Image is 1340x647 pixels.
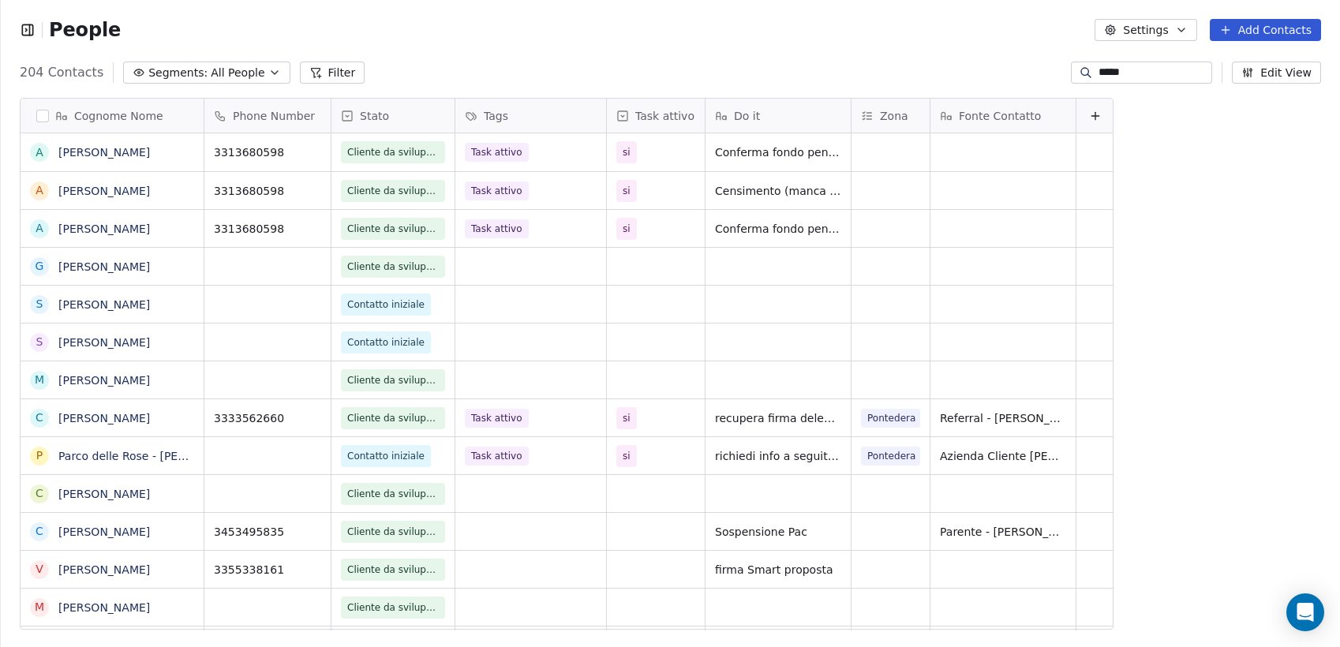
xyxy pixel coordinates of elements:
a: [PERSON_NAME] [58,146,150,159]
a: [PERSON_NAME] [58,260,150,273]
span: Cliente da sviluppare [347,183,439,199]
span: 3313680598 [214,221,321,237]
a: Parco delle Rose - [PERSON_NAME] [58,450,252,462]
span: Cliente da sviluppare [347,410,439,426]
a: [PERSON_NAME] [58,298,150,311]
span: Pontedera [861,409,920,428]
div: P [36,447,43,464]
span: firma Smart proposta [715,562,841,578]
span: Parente - [PERSON_NAME] [940,524,1066,540]
div: C [36,410,43,426]
span: Cliente da sviluppare [347,259,439,275]
span: 3313680598 [214,144,321,160]
button: Edit View [1232,62,1321,84]
span: Cognome Nome [74,108,163,124]
span: Contatto iniziale [347,448,425,464]
a: [PERSON_NAME] [58,601,150,614]
span: Cliente da sviluppare [347,524,439,540]
span: si [623,221,631,237]
div: grid [204,133,1114,630]
span: Cliente da sviluppare [347,486,439,502]
div: C [36,485,43,502]
span: si [623,448,631,464]
span: si [623,183,631,199]
span: People [49,18,121,42]
div: A [36,182,43,199]
div: Zona [852,99,930,133]
span: Phone Number [233,108,315,124]
span: Sospensione Pac [715,524,841,540]
span: richiedi info a seguito dell'approvazione della pratica Parco Agrisolare per l'installazione dell... [715,448,841,464]
div: grid [21,133,204,630]
span: Cliente da sviluppare [347,372,439,388]
button: Add Contacts [1210,19,1321,41]
span: 204 Contacts [20,63,103,82]
span: Azienda Cliente [PERSON_NAME] [940,448,1066,464]
span: 3333562660 [214,410,321,426]
div: Open Intercom Messenger [1286,593,1324,631]
a: [PERSON_NAME] [58,374,150,387]
div: M [35,599,44,615]
div: C [36,523,43,540]
span: Tags [484,108,508,124]
div: Cognome Nome [21,99,204,133]
div: V [36,561,43,578]
span: Task attivo [465,143,529,162]
div: Fonte Contatto [930,99,1076,133]
span: All People [211,65,264,81]
span: Cliente da sviluppare [347,221,439,237]
span: Zona [880,108,908,124]
span: Cliente da sviluppare [347,562,439,578]
span: Conferma fondo pensione [715,144,841,160]
span: 3453495835 [214,524,321,540]
button: Settings [1095,19,1196,41]
span: Task attivo [465,447,529,466]
span: si [623,410,631,426]
div: Do it [706,99,851,133]
span: Do it [734,108,760,124]
span: Cliente da sviluppare [347,600,439,615]
span: 3313680598 [214,183,321,199]
div: S [36,296,43,312]
div: A [36,144,43,161]
button: Filter [300,62,365,84]
span: Task attivo [465,219,529,238]
span: Referral - [PERSON_NAME] [940,410,1066,426]
a: [PERSON_NAME] [58,488,150,500]
a: [PERSON_NAME] [58,336,150,349]
a: [PERSON_NAME] [58,563,150,576]
span: recupera firma delega cc + spiega fondo pensione +gestione ptf in essere [715,410,841,426]
span: si [623,144,631,160]
span: Pontedera [861,447,920,466]
span: Cliente da sviluppare [347,144,439,160]
div: Tags [455,99,606,133]
a: [PERSON_NAME] [58,223,150,235]
span: Segments: [148,65,208,81]
div: Stato [331,99,455,133]
div: G [36,258,44,275]
span: Task attivo [465,409,529,428]
span: Fonte Contatto [959,108,1041,124]
span: 3355338161 [214,562,321,578]
div: M [35,372,44,388]
div: Task attivo [607,99,705,133]
div: Phone Number [204,99,331,133]
span: Contatto iniziale [347,335,425,350]
span: Conferma fondo pensione [715,221,841,237]
span: Stato [360,108,389,124]
span: Task attivo [465,181,529,200]
span: Task attivo [635,108,694,124]
div: A [36,220,43,237]
a: [PERSON_NAME] [58,525,150,538]
span: Contatto iniziale [347,297,425,312]
a: [PERSON_NAME] [58,412,150,424]
a: [PERSON_NAME] [58,185,150,197]
div: S [36,334,43,350]
span: Censimento (manca certificato di nascita) + Conferma fondo pensione [715,183,841,199]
